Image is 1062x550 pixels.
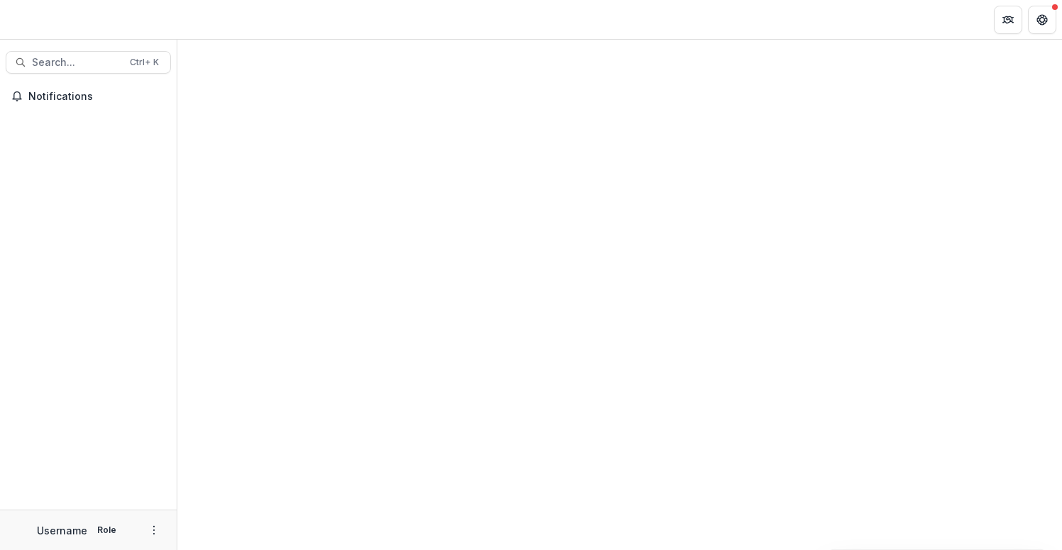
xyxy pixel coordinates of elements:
span: Search... [32,57,121,69]
button: More [145,522,162,539]
button: Search... [6,51,171,74]
button: Get Help [1028,6,1056,34]
p: Role [93,524,121,537]
div: Ctrl + K [127,55,162,70]
button: Partners [994,6,1022,34]
span: Notifications [28,91,165,103]
p: Username [37,523,87,538]
button: Notifications [6,85,171,108]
